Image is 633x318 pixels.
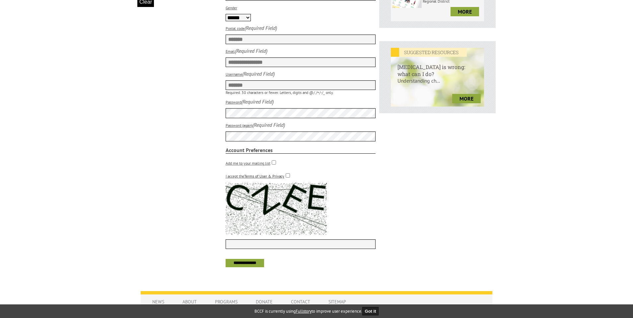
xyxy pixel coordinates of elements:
strong: Account Preferences [226,147,376,154]
a: Sitemap [322,295,353,308]
button: Got it [362,307,379,315]
p: Understanding ch... [391,77,484,91]
a: more [452,94,481,103]
i: (Required Field) [235,47,267,54]
a: News [146,295,171,308]
a: Terms of User & Privacy [244,174,284,179]
i: (Required Field) [245,25,277,31]
label: Password (again) [226,123,252,128]
a: more [451,7,479,16]
i: (Required Field) [252,121,285,128]
a: About [176,295,203,308]
label: I accept the [226,174,284,179]
label: Add me to your mailing list [226,161,270,166]
label: Gender [226,5,237,10]
a: Programs [208,295,244,308]
i: (Required Field) [242,70,275,77]
a: Contact [284,295,317,308]
a: Fullstory [296,308,312,314]
label: Email [226,49,235,54]
label: Password [226,100,241,105]
a: Donate [249,295,279,308]
em: SUGGESTED RESOURCES [391,48,467,57]
label: Postal code [226,26,245,31]
i: (Required Field) [241,98,274,105]
img: captcha [226,183,327,235]
h6: [MEDICAL_DATA] is wrong: what can I do? [391,57,484,77]
label: Username [226,72,242,77]
p: Required. 30 characters or fewer. Letters, digits and @/./+/-/_ only. [226,90,376,95]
